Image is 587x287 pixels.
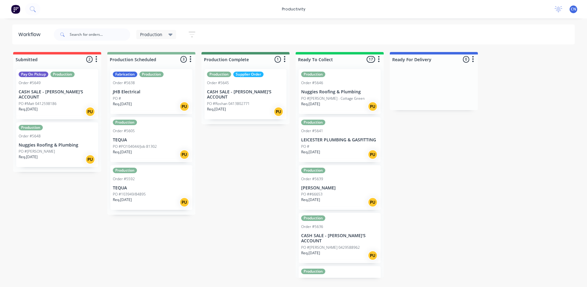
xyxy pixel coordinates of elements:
p: PO #Matt 0412598186 [19,101,57,106]
p: CASH SALE - [PERSON_NAME]'S ACCOUNT [19,89,96,100]
div: ProductionSupplier OrderOrder #5645CASH SALE - [PERSON_NAME]'S ACCOUNTPO #Roshan 0413802771Req.[D... [205,69,286,119]
div: ProductionOrder #5648Nuggies Roofing & PlumbingPO #[PERSON_NAME]Req.[DATE]PU [16,122,98,167]
p: CASH SALE - [PERSON_NAME]'S ACCOUNT [301,233,378,244]
div: PU [179,102,189,111]
p: PO # [301,144,309,149]
div: Order #5639 [301,176,323,182]
p: TEQUA [113,137,190,143]
div: PU [368,251,378,260]
span: Production [140,31,162,38]
div: Production [301,120,325,125]
p: Nuggies Roofing & Plumbing [301,89,378,95]
div: Order #5646 [301,80,323,86]
p: PO # [113,96,121,101]
div: Order #5648 [19,133,41,139]
div: Workflow [18,31,43,38]
p: Req. [DATE] [301,197,320,203]
p: CASH SALE - [PERSON_NAME]'S ACCOUNT [207,89,284,100]
div: Production [113,120,137,125]
p: LEICESTER PLUMBING & GASFITTING [301,137,378,143]
p: Req. [DATE] [301,250,320,256]
img: Factory [11,5,20,14]
div: Order #5607 [301,277,323,283]
div: Order #5638 [113,80,135,86]
div: PU [179,150,189,159]
p: PO ##66653 [301,192,323,197]
div: PU [368,197,378,207]
p: JHB Electrical [113,89,190,95]
p: PO #PO104044/Job 81302 [113,144,157,149]
div: PU [274,107,283,117]
div: ProductionOrder #5636CASH SALE - [PERSON_NAME]'S ACCOUNTPO #[PERSON_NAME] 0429588962Req.[DATE]PU [299,213,381,263]
div: Order #5645 [207,80,229,86]
div: Production [139,72,164,77]
div: PU [368,102,378,111]
div: FabricationProductionOrder #5638JHB ElectricalPO #Req.[DATE]PU [110,69,192,114]
div: Production [301,215,325,221]
div: PU [368,150,378,159]
p: Req. [DATE] [113,101,132,107]
div: Production [207,72,231,77]
div: Production [113,168,137,173]
p: PO #[PERSON_NAME] 0429588962 [301,245,360,250]
div: Production [50,72,75,77]
div: Order #5592 [113,176,135,182]
div: Pay On PickupProductionOrder #5649CASH SALE - [PERSON_NAME]'S ACCOUNTPO #Matt 0412598186Req.[DATE]PU [16,69,98,119]
p: PO #103949/84895 [113,192,146,197]
p: PO #Roshan 0413802771 [207,101,250,106]
p: Req. [DATE] [113,197,132,203]
p: Nuggies Roofing & Plumbing [19,143,96,148]
div: ProductionOrder #5639[PERSON_NAME]PO ##66653Req.[DATE]PU [299,165,381,210]
input: Search for orders... [70,28,130,41]
div: Pay On Pickup [19,72,48,77]
p: PO #[PERSON_NAME] - Cottage Green [301,96,365,101]
div: Production [301,72,325,77]
p: Req. [DATE] [301,149,320,155]
div: Order #5605 [113,128,135,134]
div: Production [301,168,325,173]
div: Order #5641 [301,128,323,134]
div: Production [301,269,325,274]
div: Fabrication [113,72,137,77]
p: TEQUA [113,185,190,191]
div: Order #5636 [301,224,323,229]
p: Req. [DATE] [19,154,38,160]
div: Production [19,125,43,130]
span: CN [571,6,576,12]
div: ProductionOrder #5646Nuggies Roofing & PlumbingPO #[PERSON_NAME] - Cottage GreenReq.[DATE]PU [299,69,381,114]
p: [PERSON_NAME] [301,185,378,191]
div: PU [85,107,95,117]
p: Req. [DATE] [301,101,320,107]
div: PU [85,155,95,164]
p: Req. [DATE] [207,106,226,112]
div: ProductionOrder #5592TEQUAPO #103949/84895Req.[DATE]PU [110,165,192,210]
div: ProductionOrder #5641LEICESTER PLUMBING & GASFITTINGPO #Req.[DATE]PU [299,117,381,162]
div: PU [179,197,189,207]
div: Order #5649 [19,80,41,86]
div: productivity [279,5,308,14]
div: ProductionOrder #5605TEQUAPO #PO104044/Job 81302Req.[DATE]PU [110,117,192,162]
p: Req. [DATE] [113,149,132,155]
div: Supplier Order [233,72,264,77]
p: Req. [DATE] [19,106,38,112]
p: PO #[PERSON_NAME] [19,149,55,154]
